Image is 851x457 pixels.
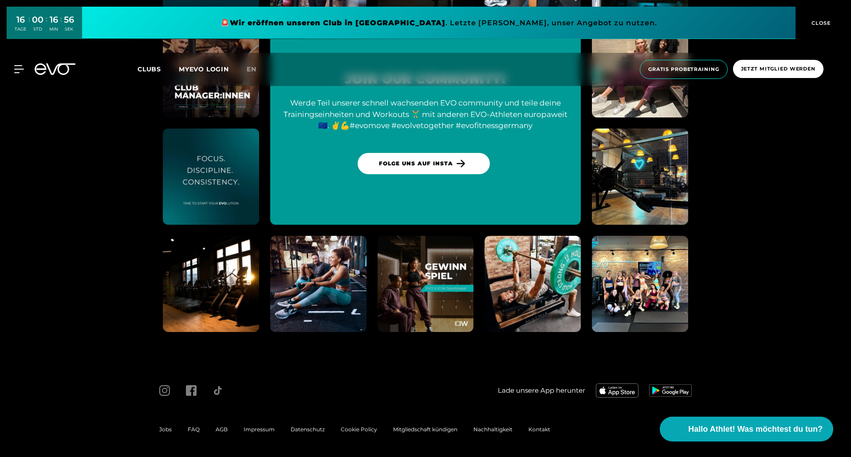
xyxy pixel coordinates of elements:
[730,60,826,79] a: Jetzt Mitglied werden
[592,129,688,225] img: evofitness instagram
[49,13,58,26] div: 16
[49,26,58,32] div: MIN
[660,417,833,441] button: Hallo Athlet! Was möchtest du tun?
[358,153,489,174] a: FOLGE UNS AUF INSTA
[378,236,474,332] img: evofitness instagram
[528,426,550,433] a: Kontakt
[291,426,325,433] a: Datenschutz
[244,426,275,433] a: Impressum
[64,13,74,26] div: 56
[379,160,453,168] span: FOLGE UNS AUF INSTA
[498,386,585,396] span: Lade unsere App herunter
[393,426,457,433] a: Mitgliedschaft kündigen
[163,236,259,332] img: evofitness instagram
[741,65,816,73] span: Jetzt Mitglied werden
[32,13,43,26] div: 00
[596,383,638,398] img: evofitness app
[32,26,43,32] div: STD
[649,384,692,397] img: evofitness app
[281,98,570,132] div: Werde Teil unserer schnell wachsenden EVO community und teile deine Trainingseinheiten und Workou...
[216,426,228,433] a: AGB
[179,65,229,73] a: MYEVO LOGIN
[247,65,256,73] span: en
[473,426,512,433] a: Nachhaltigkeit
[796,7,844,39] button: CLOSE
[592,236,688,332] img: evofitness instagram
[28,14,30,38] div: :
[138,65,161,73] span: Clubs
[637,60,730,79] a: Gratis Probetraining
[64,26,74,32] div: SEK
[341,426,377,433] a: Cookie Policy
[247,64,267,74] a: en
[648,66,719,73] span: Gratis Probetraining
[15,26,26,32] div: TAGE
[138,65,179,73] a: Clubs
[159,426,172,433] a: Jobs
[163,129,259,225] img: evofitness instagram
[46,14,47,38] div: :
[270,236,366,332] img: evofitness instagram
[485,236,581,332] img: evofitness instagram
[60,14,62,38] div: :
[188,426,200,433] a: FAQ
[688,423,823,435] span: Hallo Athlet! Was möchtest du tun?
[809,19,831,27] span: CLOSE
[15,13,26,26] div: 16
